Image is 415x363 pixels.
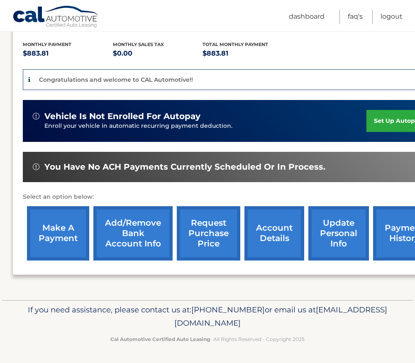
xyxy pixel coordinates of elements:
[39,76,193,83] p: Congratulations and welcome to CAL Automotive!!
[244,206,304,261] a: account details
[203,48,293,59] p: $883.81
[15,303,400,330] p: If you need assistance, please contact us at: or email us at
[27,206,89,261] a: make a payment
[203,41,268,47] span: Total Monthly Payment
[44,111,200,122] span: vehicle is not enrolled for autopay
[191,305,265,314] span: [PHONE_NUMBER]
[177,206,240,261] a: request purchase price
[15,335,400,344] p: - All Rights Reserved - Copyright 2025
[113,41,164,47] span: Monthly sales Tax
[33,163,39,170] img: alert-white.svg
[381,10,403,24] a: Logout
[289,10,325,24] a: Dashboard
[113,48,203,59] p: $0.00
[93,206,173,261] a: Add/Remove bank account info
[348,10,363,24] a: FAQ's
[33,113,39,119] img: alert-white.svg
[308,206,369,261] a: update personal info
[44,122,366,131] p: Enroll your vehicle in automatic recurring payment deduction.
[44,162,325,172] span: You have no ACH payments currently scheduled or in process.
[12,5,100,29] a: Cal Automotive
[23,48,113,59] p: $883.81
[23,41,71,47] span: Monthly Payment
[110,336,210,342] strong: Cal Automotive Certified Auto Leasing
